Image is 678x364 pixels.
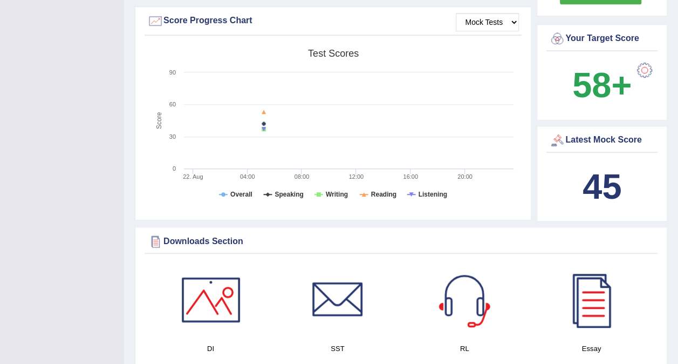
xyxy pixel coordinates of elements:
h4: SST [279,343,395,354]
h4: Essay [533,343,649,354]
div: Your Target Score [549,31,655,47]
div: Downloads Section [147,233,655,250]
tspan: Test scores [308,48,359,59]
text: 16:00 [403,173,418,180]
tspan: 22. Aug [183,173,203,180]
text: 12:00 [348,173,364,180]
text: 08:00 [295,173,310,180]
tspan: Writing [326,191,348,198]
tspan: Reading [371,191,396,198]
text: 0 [173,165,176,172]
text: 20:00 [457,173,472,180]
div: Latest Mock Score [549,132,655,149]
tspan: Overall [230,191,252,198]
b: 58+ [572,65,632,105]
text: 60 [169,101,176,107]
h4: RL [407,343,523,354]
tspan: Listening [419,191,447,198]
b: 45 [583,167,621,206]
text: 04:00 [240,173,255,180]
tspan: Score [155,112,163,129]
text: 30 [169,133,176,140]
h4: DI [153,343,269,354]
div: Score Progress Chart [147,13,519,29]
tspan: Speaking [275,191,303,198]
text: 90 [169,69,176,76]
